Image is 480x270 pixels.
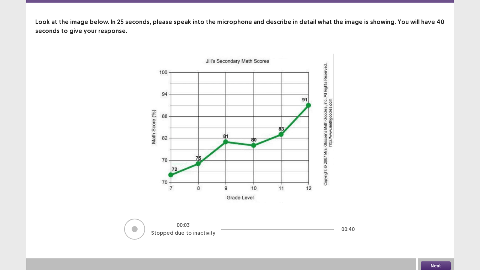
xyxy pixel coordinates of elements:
p: Stopped due to inactivity [151,229,215,237]
img: image-description [146,54,334,203]
p: Look at the image below. In 25 seconds, please speak into the microphone and describe in detail w... [35,18,445,36]
p: 00 : 03 [177,221,190,229]
p: 00 : 40 [341,225,355,233]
